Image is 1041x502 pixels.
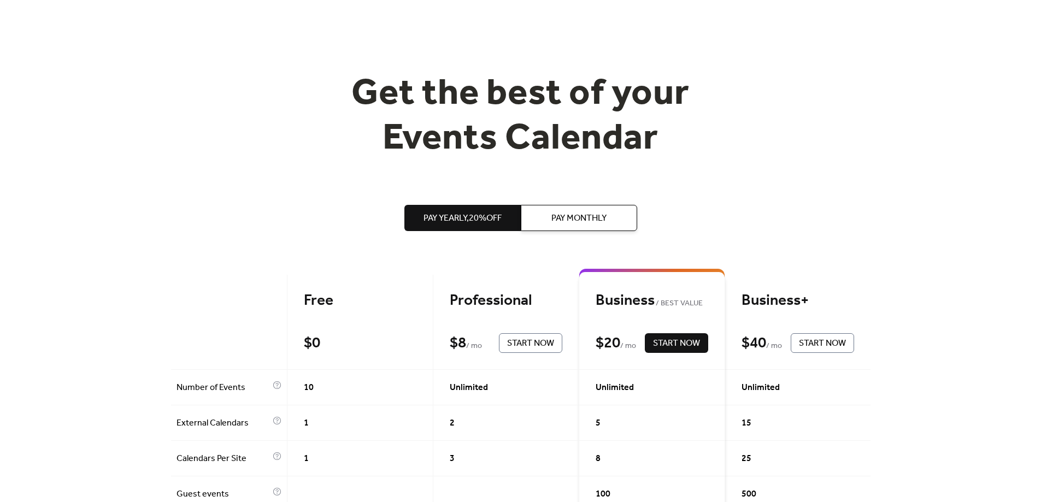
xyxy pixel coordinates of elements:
[304,452,309,465] span: 1
[304,381,314,394] span: 10
[499,333,562,353] button: Start Now
[742,291,854,310] div: Business+
[653,337,700,350] span: Start Now
[450,334,466,353] div: $ 8
[177,452,270,465] span: Calendars Per Site
[596,381,634,394] span: Unlimited
[596,334,620,353] div: $ 20
[766,340,782,353] span: / mo
[799,337,846,350] span: Start Now
[551,212,607,225] span: Pay Monthly
[791,333,854,353] button: Start Now
[304,334,320,353] div: $ 0
[450,452,455,465] span: 3
[177,381,270,394] span: Number of Events
[311,72,731,161] h1: Get the best of your Events Calendar
[507,337,554,350] span: Start Now
[450,381,488,394] span: Unlimited
[742,381,780,394] span: Unlimited
[596,452,601,465] span: 8
[742,417,751,430] span: 15
[304,417,309,430] span: 1
[177,417,270,430] span: External Calendars
[424,212,502,225] span: Pay Yearly, 20% off
[645,333,708,353] button: Start Now
[450,291,562,310] div: Professional
[596,291,708,310] div: Business
[620,340,636,353] span: / mo
[742,488,756,501] span: 500
[655,297,703,310] span: BEST VALUE
[177,488,270,501] span: Guest events
[304,291,416,310] div: Free
[450,417,455,430] span: 2
[466,340,482,353] span: / mo
[596,417,601,430] span: 5
[404,205,521,231] button: Pay Yearly,20%off
[521,205,637,231] button: Pay Monthly
[742,334,766,353] div: $ 40
[596,488,610,501] span: 100
[742,452,751,465] span: 25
